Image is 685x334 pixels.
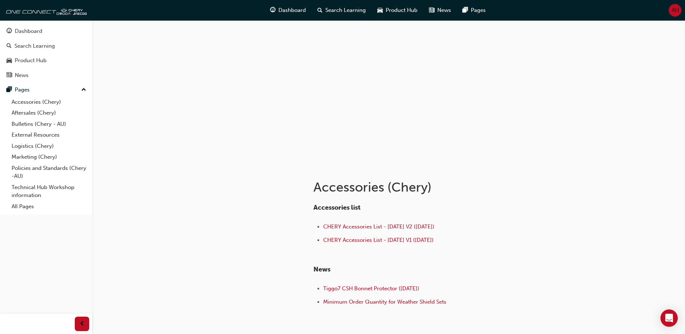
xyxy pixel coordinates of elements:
[14,42,55,50] div: Search Learning
[429,6,434,15] span: news-icon
[3,83,89,97] button: Pages
[317,6,322,15] span: search-icon
[660,309,678,327] div: Open Intercom Messenger
[3,23,89,83] button: DashboardSearch LearningProduct HubNews
[313,265,330,273] span: News
[669,4,681,17] button: AH
[6,43,12,50] span: search-icon
[323,223,434,230] a: CHERY Accessories List - [DATE] V2 ([DATE])
[270,6,276,15] span: guage-icon
[9,151,89,163] a: Marketing (Chery)
[423,3,457,18] a: news-iconNews
[463,6,468,15] span: pages-icon
[264,3,312,18] a: guage-iconDashboard
[4,3,87,17] img: oneconnect
[3,39,89,53] a: Search Learning
[15,56,47,65] div: Product Hub
[79,320,85,329] span: prev-icon
[15,27,42,35] div: Dashboard
[3,25,89,38] a: Dashboard
[6,57,12,64] span: car-icon
[9,97,89,108] a: Accessories (Chery)
[9,107,89,119] a: Aftersales (Chery)
[313,204,360,211] span: Accessories list
[323,237,434,243] a: CHERY Accessories List - [DATE] V1 ([DATE])
[9,141,89,152] a: Logistics (Chery)
[3,54,89,67] a: Product Hub
[471,6,486,14] span: Pages
[672,6,679,14] span: AH
[6,87,12,93] span: pages-icon
[323,299,446,305] a: Minimum Order Quantity for Weather Shield Sets
[325,6,366,14] span: Search Learning
[3,69,89,82] a: News
[9,163,89,182] a: Policies and Standards (Chery -AU)
[9,182,89,201] a: Technical Hub Workshop information
[386,6,417,14] span: Product Hub
[81,85,86,95] span: up-icon
[437,6,451,14] span: News
[15,86,30,94] div: Pages
[278,6,306,14] span: Dashboard
[377,6,383,15] span: car-icon
[9,201,89,212] a: All Pages
[9,119,89,130] a: Bulletins (Chery - AU)
[9,129,89,141] a: External Resources
[457,3,491,18] a: pages-iconPages
[312,3,372,18] a: search-iconSearch Learning
[313,179,550,195] h1: Accessories (Chery)
[372,3,423,18] a: car-iconProduct Hub
[6,28,12,35] span: guage-icon
[323,285,419,292] a: Tiggo7 CSH Bonnet Protector ([DATE])
[6,72,12,79] span: news-icon
[15,71,29,80] div: News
